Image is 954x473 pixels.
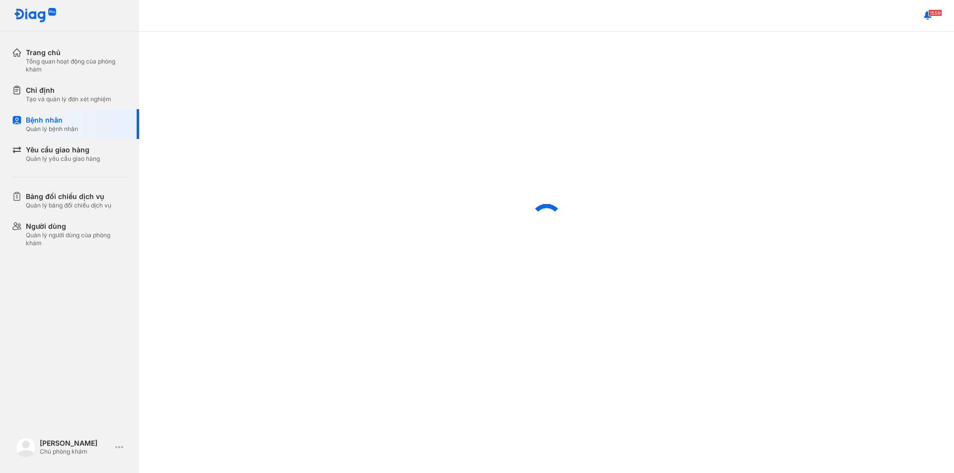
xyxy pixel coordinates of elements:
div: Tạo và quản lý đơn xét nghiệm [26,95,111,103]
img: logo [16,437,36,457]
img: logo [14,8,57,23]
div: Quản lý bệnh nhân [26,125,78,133]
span: 1559 [928,9,942,16]
div: Bệnh nhân [26,115,78,125]
div: Quản lý yêu cầu giao hàng [26,155,100,163]
div: Chỉ định [26,85,111,95]
div: Tổng quan hoạt động của phòng khám [26,58,127,73]
div: Quản lý bảng đối chiếu dịch vụ [26,202,111,209]
div: Yêu cầu giao hàng [26,145,100,155]
div: Quản lý người dùng của phòng khám [26,231,127,247]
div: Bảng đối chiếu dịch vụ [26,192,111,202]
div: Người dùng [26,221,127,231]
div: Trang chủ [26,48,127,58]
div: Chủ phòng khám [40,448,111,456]
div: [PERSON_NAME] [40,439,111,448]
